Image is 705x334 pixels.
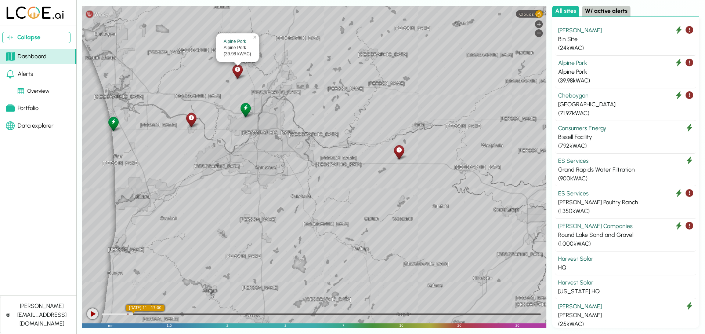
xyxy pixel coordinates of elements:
button: [PERSON_NAME] Bin Site (24kWAC) [555,23,696,56]
div: Herbruck's Poultry Ranch [393,144,405,160]
button: All sites [552,6,579,16]
button: [PERSON_NAME] Companies Round Lake Sand and Gravel (1,000kWAC) [555,219,696,252]
div: Alerts [6,70,33,78]
button: Cheboygan [GEOGRAPHIC_DATA] (71.97kWAC) [555,88,696,121]
div: Bissell Facility [558,133,693,142]
div: Consumers Energy [558,124,693,133]
span: Clouds [519,12,534,16]
div: Harvest Solar [558,278,693,287]
div: ( 792 kWAC) [558,142,693,150]
div: ES Services [558,189,693,198]
div: local time [126,305,164,311]
div: Alpine Pork [231,63,244,80]
button: W/ active alerts [582,6,630,16]
div: Rick Siestema 56th [185,111,198,128]
div: HQ [558,263,693,272]
div: Alpine Pork [224,44,252,51]
div: Round Lake Sand and Gravel [558,231,693,239]
div: Alpine Pork [224,38,252,45]
button: Harvest Solar [US_STATE] HQ [555,275,696,299]
div: ( 24 kWAC) [558,44,693,52]
button: ES Services [PERSON_NAME] Poultry Ranch (1,350kWAC) [555,186,696,219]
div: ( 900 kWAC) [558,174,693,183]
div: Data explorer [6,121,54,130]
div: ( 71.97 kWAC) [558,109,693,118]
div: Overview [18,87,50,95]
div: Alpine Pork [558,67,693,76]
button: [PERSON_NAME] [PERSON_NAME] (25kWAC) [555,299,696,332]
div: ( 39.98 kWAC) [558,76,693,85]
div: ( 1,000 kWAC) [558,239,693,248]
div: [PERSON_NAME] [558,302,693,311]
div: [PERSON_NAME] [558,311,693,320]
div: Harvest Solar [558,254,693,263]
div: [PERSON_NAME] Poultry Ranch [558,198,693,207]
div: Zoom out [535,29,543,37]
div: Cheboygan [558,91,693,100]
div: [PERSON_NAME] Companies [558,222,693,231]
div: Alpine Pork [558,59,693,67]
button: Collapse [2,32,70,43]
div: Select site list category [552,6,699,17]
div: Bissell Facility [239,102,252,118]
button: Alpine Pork Alpine Pork (39.98kWAC) [555,56,696,88]
div: [PERSON_NAME][EMAIL_ADDRESS][DOMAIN_NAME] [13,302,70,328]
div: ES Services [558,157,693,165]
div: Portfolio [6,104,39,113]
button: ES Services Grand Rapids Water Filtration (900kWAC) [555,154,696,186]
div: [GEOGRAPHIC_DATA] [558,100,693,109]
a: × [252,33,259,38]
div: Zoom in [535,20,543,28]
div: ( 1,350 kWAC) [558,207,693,216]
button: Harvest Solar HQ [555,252,696,275]
div: [DATE] 11 - 17:00 [126,305,164,311]
div: [US_STATE] HQ [558,287,693,296]
div: ( 25 kWAC) [558,320,693,329]
div: Grand Rapids Water Filtration [107,115,120,132]
div: (39.98 kWAC) [224,51,252,57]
div: Bin Site [558,35,693,44]
div: Grand Rapids Water Filtration [558,165,693,174]
div: Dashboard [6,52,47,61]
button: Consumers Energy Bissell Facility (792kWAC) [555,121,696,154]
div: [PERSON_NAME] [558,26,693,35]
